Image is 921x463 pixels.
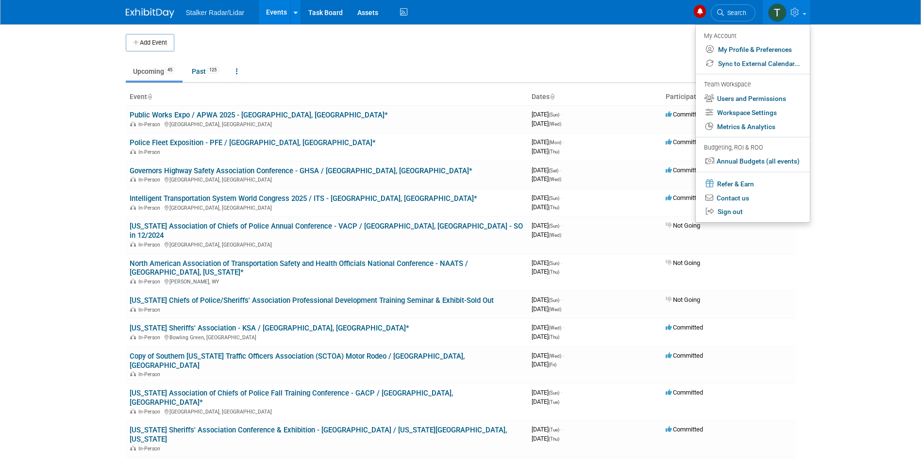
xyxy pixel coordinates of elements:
span: [DATE] [532,111,562,118]
a: [US_STATE] Sheriffs' Association - KSA / [GEOGRAPHIC_DATA], [GEOGRAPHIC_DATA]* [130,324,409,332]
span: [DATE] [532,352,564,359]
a: Sign out [696,205,810,219]
span: (Thu) [549,334,559,340]
span: (Thu) [549,269,559,275]
img: In-Person Event [130,409,136,413]
a: Sort by Start Date [550,93,554,100]
span: (Wed) [549,307,561,312]
a: Copy of Southern [US_STATE] Traffic Officers Association (SCTOA) Motor Rodeo / [GEOGRAPHIC_DATA],... [130,352,465,370]
span: [DATE] [532,333,559,340]
img: In-Person Event [130,371,136,376]
span: Not Going [666,222,700,229]
span: - [561,426,562,433]
span: Stalker Radar/Lidar [186,9,245,17]
a: Annual Budgets (all events) [696,154,810,168]
span: (Wed) [549,325,561,331]
span: - [560,166,561,174]
span: (Sat) [549,168,558,173]
a: Public Works Expo / APWA 2025 - [GEOGRAPHIC_DATA], [GEOGRAPHIC_DATA]* [130,111,388,119]
span: In-Person [138,307,163,313]
div: [GEOGRAPHIC_DATA], [GEOGRAPHIC_DATA] [130,175,524,183]
span: - [561,111,562,118]
a: Contact us [696,191,810,205]
span: Committed [666,138,703,146]
img: In-Person Event [130,121,136,126]
span: Committed [666,352,703,359]
span: In-Person [138,177,163,183]
a: Police Fleet Exposition - PFE / [GEOGRAPHIC_DATA], [GEOGRAPHIC_DATA]* [130,138,376,147]
span: In-Person [138,205,163,211]
a: Past125 [184,62,227,81]
img: In-Person Event [130,205,136,210]
a: Metrics & Analytics [696,120,810,134]
span: - [563,138,564,146]
span: - [563,352,564,359]
span: (Wed) [549,232,561,238]
span: [DATE] [532,389,562,396]
span: (Sun) [549,196,559,201]
img: In-Person Event [130,279,136,283]
span: [DATE] [532,138,564,146]
span: (Tue) [549,427,559,432]
span: [DATE] [532,435,559,442]
span: [DATE] [532,194,562,201]
div: Team Workspace [704,80,800,90]
span: In-Person [138,334,163,341]
div: Budgeting, ROI & ROO [704,143,800,153]
span: (Sun) [549,112,559,117]
a: [US_STATE] Sheriffs' Association Conference & Exhibition - [GEOGRAPHIC_DATA] / [US_STATE][GEOGRAP... [130,426,507,444]
span: In-Person [138,409,163,415]
span: (Wed) [549,353,561,359]
span: [DATE] [532,305,561,313]
span: [DATE] [532,259,562,266]
span: - [561,194,562,201]
span: [DATE] [532,222,562,229]
img: Tommy Yates [768,3,787,22]
span: Search [724,9,746,17]
div: [GEOGRAPHIC_DATA], [GEOGRAPHIC_DATA] [130,240,524,248]
div: [GEOGRAPHIC_DATA], [GEOGRAPHIC_DATA] [130,407,524,415]
span: (Sun) [549,298,559,303]
a: Workspace Settings [696,106,810,120]
div: [GEOGRAPHIC_DATA], [GEOGRAPHIC_DATA] [130,120,524,128]
a: Users and Permissions [696,92,810,106]
span: Committed [666,166,703,174]
a: Sync to External Calendar... [696,57,810,71]
span: Committed [666,426,703,433]
img: In-Person Event [130,446,136,450]
img: In-Person Event [130,242,136,247]
span: [DATE] [532,361,556,368]
img: In-Person Event [130,149,136,154]
img: In-Person Event [130,177,136,182]
span: (Thu) [549,149,559,154]
span: (Mon) [549,140,561,145]
span: (Thu) [549,436,559,442]
span: [DATE] [532,398,559,405]
span: [DATE] [532,148,559,155]
span: 125 [206,66,219,74]
span: [DATE] [532,324,564,331]
a: Intelligent Transportation System World Congress 2025 / ITS - [GEOGRAPHIC_DATA], [GEOGRAPHIC_DATA]* [130,194,477,203]
div: Bowling Green, [GEOGRAPHIC_DATA] [130,333,524,341]
span: - [561,222,562,229]
img: ExhibitDay [126,8,174,18]
span: - [561,389,562,396]
a: [US_STATE] Association of Chiefs of Police Annual Conference - VACP / [GEOGRAPHIC_DATA], [GEOGRAP... [130,222,523,240]
a: [US_STATE] Association of Chiefs of Police Fall Training Conference - GACP / [GEOGRAPHIC_DATA], [... [130,389,453,407]
span: [DATE] [532,175,561,182]
a: My Profile & Preferences [696,43,810,57]
a: Search [711,4,755,21]
span: Committed [666,194,703,201]
a: Governors Highway Safety Association Conference - GHSA / [GEOGRAPHIC_DATA], [GEOGRAPHIC_DATA]* [130,166,472,175]
span: In-Person [138,149,163,155]
div: My Account [704,30,800,41]
span: (Wed) [549,177,561,182]
span: [DATE] [532,120,561,127]
th: Participation [662,89,796,105]
img: In-Person Event [130,307,136,312]
button: Add Event [126,34,174,51]
span: - [563,324,564,331]
span: [DATE] [532,296,562,303]
th: Event [126,89,528,105]
span: [DATE] [532,268,559,275]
